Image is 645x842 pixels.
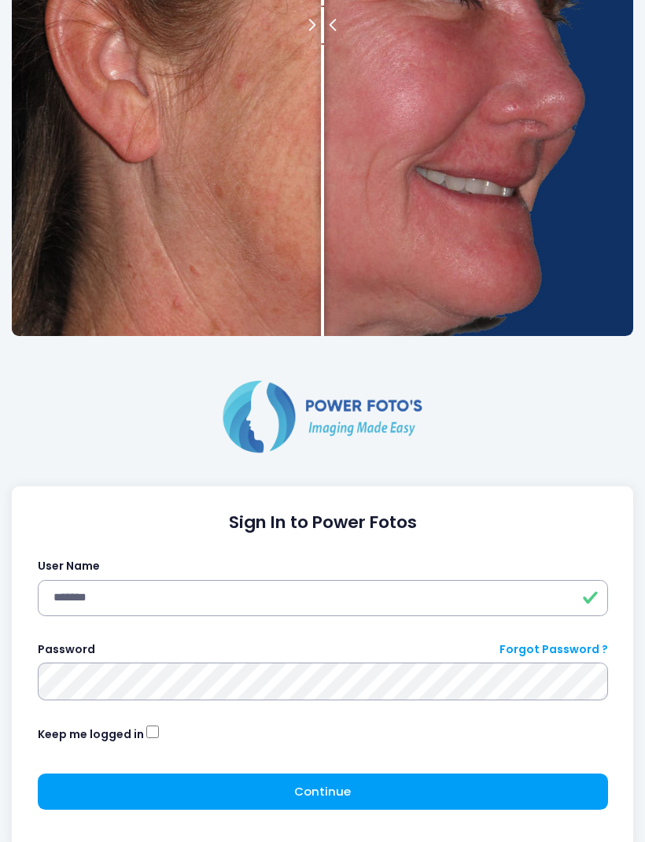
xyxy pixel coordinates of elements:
[38,559,100,575] label: User Name
[294,784,351,800] span: Continue
[499,642,608,659] a: Forgot Password ?
[38,642,95,659] label: Password
[216,378,429,456] img: Logo
[38,774,608,811] button: Continue
[38,513,608,534] h1: Sign In to Power Fotos
[38,727,144,744] label: Keep me logged in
